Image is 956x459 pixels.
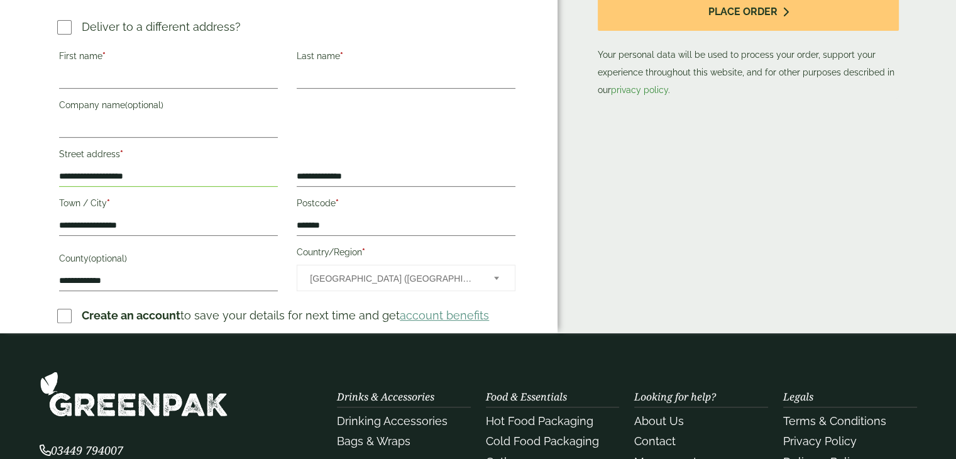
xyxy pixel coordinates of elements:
label: Company name [59,96,278,118]
span: (optional) [89,253,127,263]
a: About Us [634,414,684,428]
p: Deliver to a different address? [82,18,241,35]
a: Privacy Policy [783,434,857,448]
abbr: required [340,51,343,61]
a: Drinking Accessories [337,414,448,428]
abbr: required [107,198,110,208]
a: Hot Food Packaging [486,414,593,428]
span: 03449 794007 [40,443,123,458]
a: Contact [634,434,676,448]
a: privacy policy [611,85,668,95]
label: Postcode [297,194,515,216]
label: County [59,250,278,271]
label: Street address [59,145,278,167]
strong: Create an account [82,309,180,322]
span: Country/Region [297,265,515,291]
p: to save your details for next time and get [82,307,489,324]
a: account benefits [400,309,489,322]
span: United Kingdom (UK) [310,265,477,292]
a: 03449 794007 [40,445,123,457]
a: Bags & Wraps [337,434,410,448]
abbr: required [336,198,339,208]
label: Town / City [59,194,278,216]
abbr: required [102,51,106,61]
label: Country/Region [297,243,515,265]
abbr: required [120,149,123,159]
abbr: required [362,247,365,257]
img: GreenPak Supplies [40,371,228,417]
label: Last name [297,47,515,69]
a: Cold Food Packaging [486,434,599,448]
a: Terms & Conditions [783,414,886,428]
label: First name [59,47,278,69]
span: (optional) [125,100,163,110]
